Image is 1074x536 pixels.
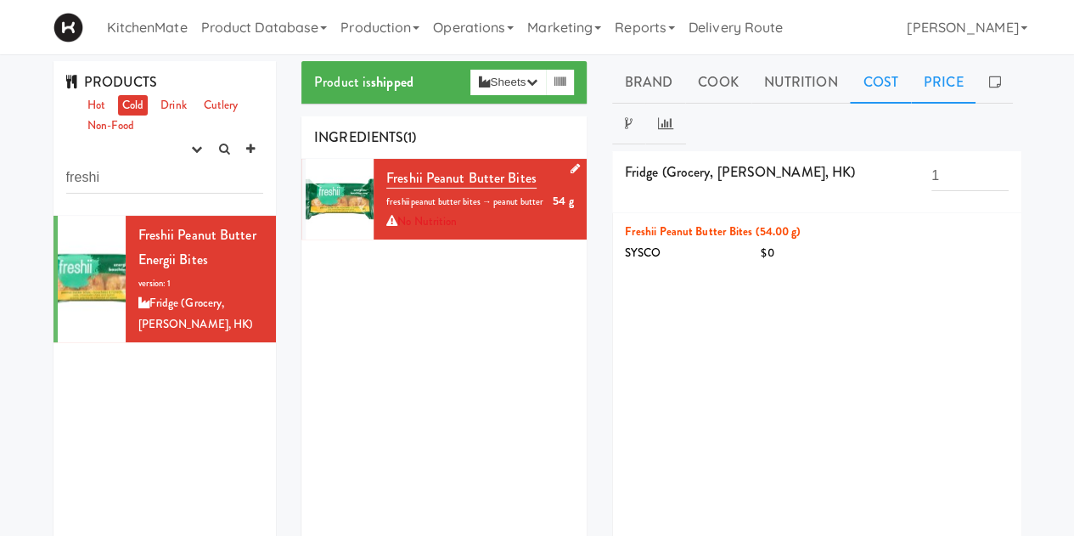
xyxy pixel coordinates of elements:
[911,61,976,104] a: Price
[748,243,816,264] div: $0
[138,225,256,270] span: Freshii Peanut Butter Energii Bites
[83,95,110,116] a: Hot
[156,95,191,116] a: Drink
[118,95,148,116] a: Cold
[306,154,323,183] span: 1
[53,216,277,342] li: Freshii Peanut Butter Energii Bitesversion: 1Fridge (Grocery, [PERSON_NAME], HK)
[850,61,910,104] a: Cost
[314,72,413,92] span: Product is
[386,168,537,189] a: Freshii peanut Butter Bites
[751,61,851,104] a: Nutrition
[612,222,817,243] div: Freshii Peanut Butter Bites (54.00 g )
[66,72,158,92] span: PRODUCTS
[470,70,545,95] button: Sheets
[138,293,264,335] div: Fridge (Grocery, [PERSON_NAME], HK)
[66,162,264,194] input: Search dishes
[386,213,457,229] span: No Nutrition
[301,159,587,240] li: 1Freshii peanut Butter Bites54 gfreshii peanut butter bites → peanut butter No Nutrition
[53,13,83,42] img: Micromart
[83,116,139,137] a: Non-Food
[612,61,686,104] a: Brand
[625,160,906,185] div: Fridge (Grocery, [PERSON_NAME], HK)
[314,127,403,147] span: INGREDIENTS
[553,191,573,212] div: 54 g
[200,95,243,116] a: Cutlery
[371,72,413,92] b: shipped
[138,277,172,290] span: version: 1
[386,195,543,208] span: freshii peanut butter bites → peanut butter
[403,127,416,147] span: (1)
[685,61,751,104] a: Cook
[612,243,749,264] div: SYSCO
[931,160,1008,191] input: Quantity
